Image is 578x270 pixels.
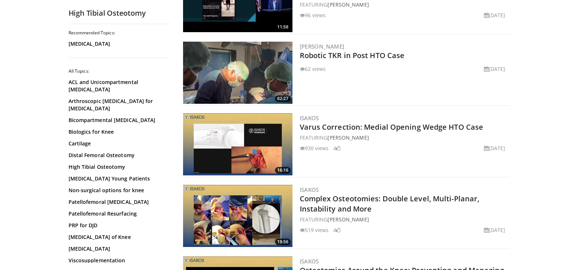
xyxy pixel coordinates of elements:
a: Bicompartmental [MEDICAL_DATA] [69,117,167,124]
span: 11:58 [275,24,291,30]
a: [MEDICAL_DATA] Young Patients [69,175,167,182]
a: [MEDICAL_DATA] of Knee [69,233,167,241]
img: 8b3d9edd-6915-4c6b-9d42-a055895e77fe.300x170_q85_crop-smart_upscale.jpg [183,113,292,175]
a: Patellofemoral [MEDICAL_DATA] [69,198,167,206]
a: [PERSON_NAME] [327,134,369,141]
a: 19:56 [183,185,292,247]
a: ISAKOS [300,186,319,193]
span: 19:56 [275,239,291,245]
a: Complex Osteotomies: Double Level, Multi-Planar, Instability and More [300,194,480,214]
li: [DATE] [484,144,505,152]
a: Robotic TKR in Post HTO Case [300,50,405,60]
a: Varus Correction: Medial Opening Wedge HTO Case [300,122,484,132]
a: Non-surgical options for knee [69,187,167,194]
a: Viscosupplementation [69,257,167,264]
a: [MEDICAL_DATA] [69,40,167,47]
a: [PERSON_NAME] [327,1,369,8]
a: [PERSON_NAME] [327,216,369,223]
h2: All Topics: [69,68,169,74]
img: f1212901-dae4-4bdc-afba-e376c5556c81.300x170_q85_crop-smart_upscale.jpg [183,185,292,247]
li: 4 [333,144,341,152]
img: fa931e57-f7f6-4914-bcae-ba865eb14a7a.300x170_q85_crop-smart_upscale.jpg [183,42,292,104]
a: 16:16 [183,113,292,175]
a: Distal Femoral Osteotomy [69,152,167,159]
div: FEATURING [300,1,508,8]
a: 02:27 [183,42,292,104]
div: FEATURING [300,216,508,223]
a: Biologics for Knee [69,128,167,136]
h2: Recommended Topics: [69,30,169,36]
li: [DATE] [484,11,505,19]
span: 02:27 [275,95,291,102]
li: 930 views [300,144,329,152]
a: Arthroscopic [MEDICAL_DATA] for [MEDICAL_DATA] [69,98,167,112]
li: 519 views [300,226,329,234]
a: PRP for DJD [69,222,167,229]
li: [DATE] [484,65,505,73]
a: [MEDICAL_DATA] [69,245,167,252]
li: 62 views [300,65,326,73]
a: Patellofemoral Resurfacing [69,210,167,217]
h2: High Tibial Osteotomy [69,8,171,18]
li: 4 [333,226,341,234]
li: [DATE] [484,226,505,234]
a: Cartilage [69,140,167,147]
a: ISAKOS [300,258,319,265]
span: 16:16 [275,167,291,174]
a: ISAKOS [300,114,319,122]
div: FEATURING [300,134,508,141]
a: [PERSON_NAME] [300,43,345,50]
li: 96 views [300,11,326,19]
a: ACL and Unicompartmental [MEDICAL_DATA] [69,79,167,93]
a: High Tibial Osteotomy [69,163,167,171]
